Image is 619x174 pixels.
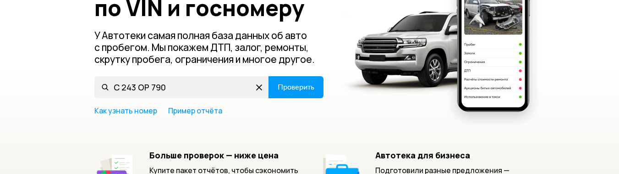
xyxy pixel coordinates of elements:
[278,84,314,91] span: Проверить
[94,106,157,116] a: Как узнать номер
[149,150,299,160] h5: Больше проверок — ниже цена
[94,76,269,98] input: VIN, госномер, номер кузова
[375,150,525,160] h5: Автотека для бизнеса
[94,29,324,65] p: У Автотеки самая полная база данных об авто с пробегом. Мы покажем ДТП, залог, ремонты, скрутку п...
[268,76,323,98] button: Проверить
[168,106,222,116] a: Пример отчёта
